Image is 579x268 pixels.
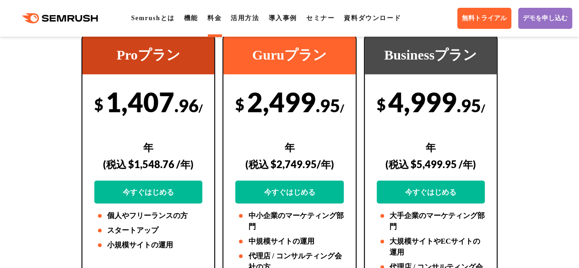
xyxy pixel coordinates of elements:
[235,95,244,114] span: $
[207,15,222,22] a: 料金
[174,95,199,116] span: .96
[344,15,401,22] a: 資料ダウンロード
[82,35,214,74] div: Proプラン
[365,35,497,74] div: Businessプラン
[94,240,202,251] li: 小規模サイトの運用
[268,15,297,22] a: 導入事例
[184,15,198,22] a: 機能
[94,180,202,203] a: 今すぐはじめる
[231,15,259,22] a: 活用方法
[377,86,485,203] div: 4,999
[377,236,485,258] li: 大規模サイトやECサイトの運用
[377,95,386,114] span: $
[462,14,507,22] span: 無料トライアル
[457,95,481,116] span: .95
[235,180,343,203] a: 今すぐはじめる
[94,86,202,203] div: 1,407
[223,35,355,74] div: Guruプラン
[235,148,343,180] div: (税込 $2,749.95/年)
[377,148,485,180] div: (税込 $5,499.95 /年)
[377,180,485,203] a: 今すぐはじめる
[94,148,202,180] div: (税込 $1,548.76 /年)
[131,15,174,22] a: Semrushとは
[235,86,343,203] div: 2,499
[457,8,511,29] a: 無料トライアル
[94,95,103,114] span: $
[94,225,202,236] li: スタートアップ
[235,236,343,247] li: 中規模サイトの運用
[94,210,202,221] li: 個人やフリーランスの方
[518,8,572,29] a: デモを申し込む
[523,14,568,22] span: デモを申し込む
[235,210,343,232] li: 中小企業のマーケティング部門
[306,15,335,22] a: セミナー
[315,95,340,116] span: .95
[377,210,485,232] li: 大手企業のマーケティング部門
